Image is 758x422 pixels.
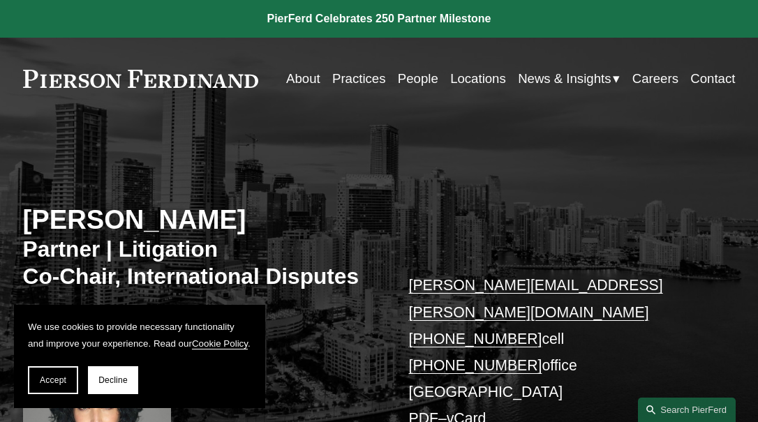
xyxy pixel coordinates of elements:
span: News & Insights [518,67,611,90]
button: Accept [28,366,78,394]
button: Decline [88,366,138,394]
a: Contact [690,66,735,91]
span: Decline [98,375,128,385]
a: [PERSON_NAME][EMAIL_ADDRESS][PERSON_NAME][DOMAIN_NAME] [409,277,663,319]
a: [PHONE_NUMBER] [409,331,542,347]
a: Search this site [638,398,736,422]
a: Careers [632,66,678,91]
a: [PHONE_NUMBER] [409,357,542,373]
a: folder dropdown [518,66,620,91]
a: Practices [332,66,385,91]
a: About [286,66,320,91]
h2: [PERSON_NAME] [23,204,379,236]
a: Locations [450,66,506,91]
span: Accept [40,375,66,385]
section: Cookie banner [14,305,265,408]
a: People [398,66,438,91]
a: Cookie Policy [192,338,248,349]
p: We use cookies to provide necessary functionality and improve your experience. Read our . [28,319,251,352]
h3: Partner | Litigation Co-Chair, International Disputes [23,236,379,290]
